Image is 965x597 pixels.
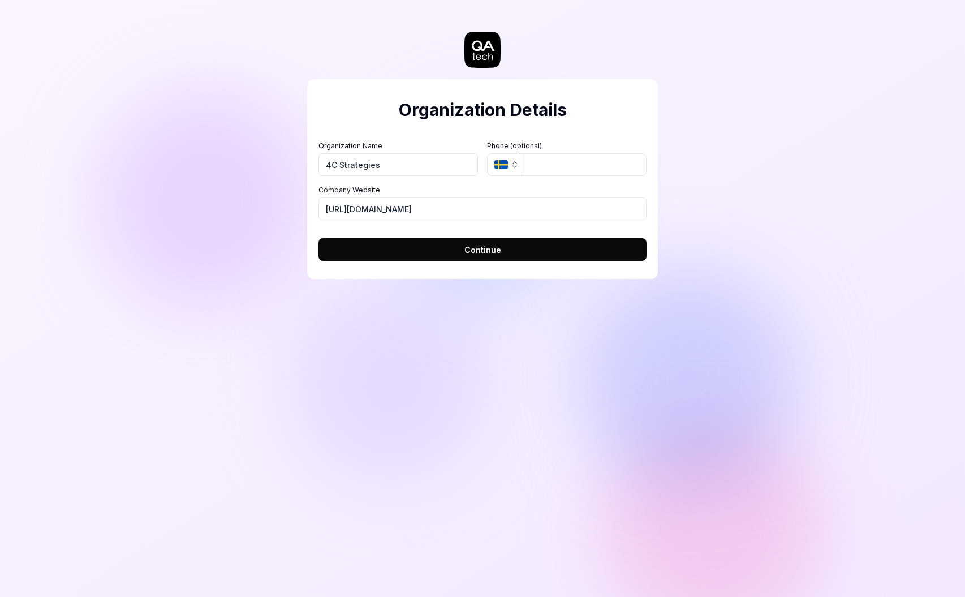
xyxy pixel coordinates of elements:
[487,141,647,151] label: Phone (optional)
[318,238,647,261] button: Continue
[318,97,647,123] h2: Organization Details
[318,185,647,195] label: Company Website
[318,141,478,151] label: Organization Name
[318,197,647,220] input: https://
[464,244,501,256] span: Continue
